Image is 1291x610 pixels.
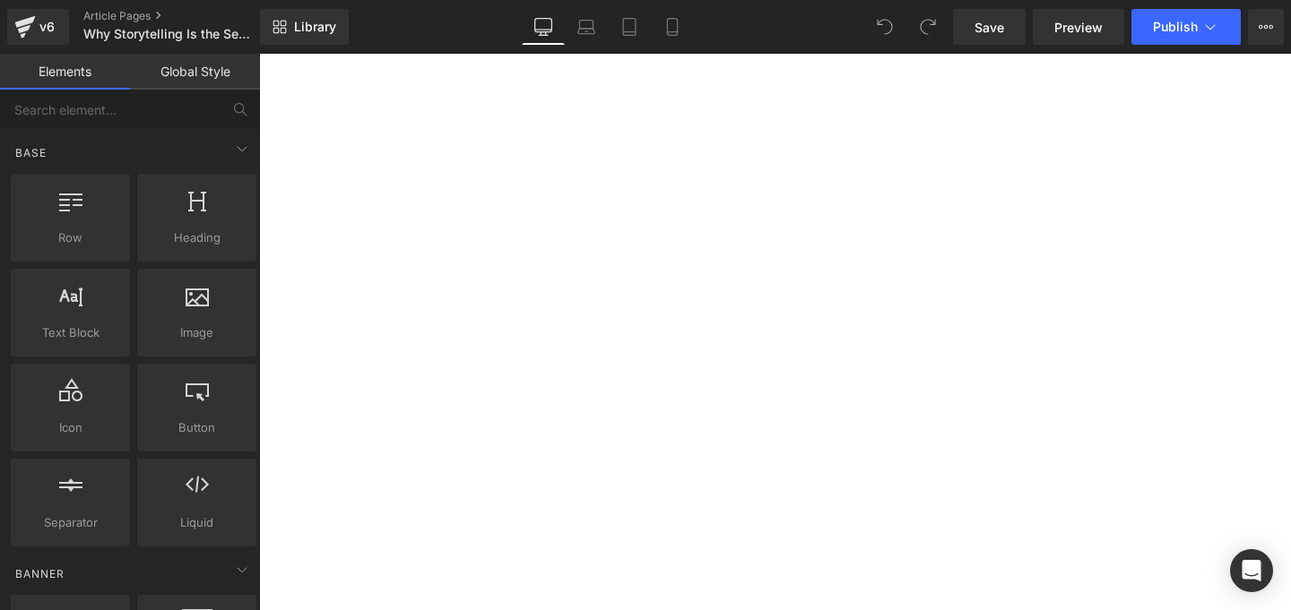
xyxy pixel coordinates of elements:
[7,9,69,45] a: v6
[83,27,256,41] span: Why Storytelling Is the Secret Weapon for eCommerce (and How to Nail It)
[651,9,694,45] a: Mobile
[975,18,1004,37] span: Save
[867,9,903,45] button: Undo
[36,15,58,39] div: v6
[130,54,260,90] a: Global Style
[1153,20,1198,34] span: Publish
[565,9,608,45] a: Laptop
[522,9,565,45] a: Desktop
[143,418,251,437] span: Button
[1131,9,1241,45] button: Publish
[16,228,125,247] span: Row
[13,144,48,161] span: Base
[13,565,66,582] span: Banner
[1248,9,1284,45] button: More
[1054,18,1103,37] span: Preview
[143,228,251,247] span: Heading
[608,9,651,45] a: Tablet
[143,323,251,342] span: Image
[143,513,251,532] span: Liquid
[294,19,336,35] span: Library
[1230,549,1273,592] div: Open Intercom Messenger
[16,418,125,437] span: Icon
[16,323,125,342] span: Text Block
[260,9,349,45] a: New Library
[910,9,946,45] button: Redo
[83,9,290,23] a: Article Pages
[16,513,125,532] span: Separator
[1033,9,1124,45] a: Preview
